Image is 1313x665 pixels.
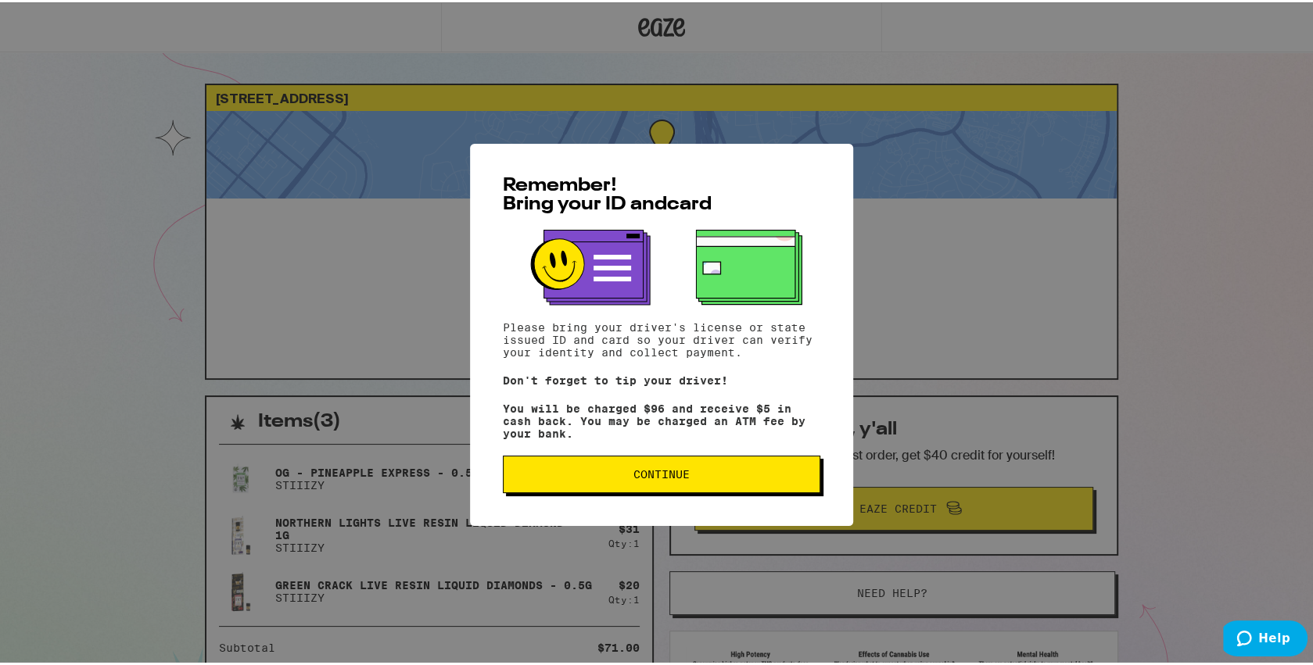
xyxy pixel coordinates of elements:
p: Don't forget to tip your driver! [503,372,820,384]
span: Continue [633,467,690,477]
p: Please bring your driver's license or state issued ID and card so your driver can verify your ide... [503,319,820,356]
iframe: Opens a widget where you can find more information [1223,618,1308,657]
p: You will be charged $96 and receive $5 in cash back. You may be charged an ATM fee by your bank. [503,400,820,438]
span: Remember! Bring your ID and card [503,174,712,212]
button: Continue [503,453,820,491]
